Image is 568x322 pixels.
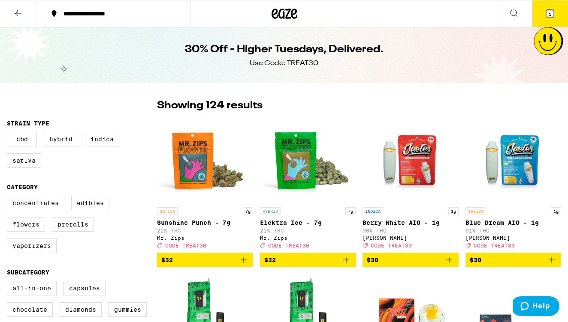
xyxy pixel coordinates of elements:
p: Sunshine Punch - 7g [157,219,253,226]
span: $30 [367,256,378,263]
button: Add to bag [363,253,459,267]
legend: Strain Type [7,120,49,127]
div: Use Code: TREAT30 [250,59,318,68]
p: SATIVA [157,207,178,215]
img: Mr. Zips - Sunshine Punch - 7g [157,117,253,203]
button: Add to bag [260,253,356,267]
p: INDICA [363,207,383,215]
span: 1 [549,12,551,17]
div: [PERSON_NAME] [465,235,562,241]
label: CBD [7,132,37,146]
button: Add to bag [465,253,562,267]
span: $32 [161,256,173,263]
legend: Subcategory [7,269,49,276]
label: Diamonds [60,302,102,317]
label: Indica [85,132,119,146]
a: Open page for Berry White AIO - 1g from Jeeter [363,117,459,253]
label: Sativa [7,153,41,168]
label: Gummies [109,302,147,317]
p: 90% THC [363,228,459,233]
label: Vaporizers [7,239,57,253]
label: Edibles [71,196,109,210]
p: 7g [243,207,253,215]
button: 1 [532,0,568,27]
p: 1g [551,207,561,215]
label: Hybrid [44,132,78,146]
p: Berry White AIO - 1g [363,219,459,226]
label: Prerolls [52,217,94,232]
p: 91% THC [465,228,562,233]
p: Showing 124 results [157,98,263,113]
span: $30 [470,256,481,263]
a: Open page for Blue Dream AIO - 1g from Jeeter [465,117,562,253]
p: SATIVA [465,207,486,215]
p: 7g [345,207,356,215]
label: Chocolate [7,302,53,317]
div: Mr. Zips [157,235,253,241]
label: All-In-One [7,281,57,295]
button: Add to bag [157,253,253,267]
iframe: Opens a widget where you can find more information [513,296,559,318]
a: Open page for Elektra Ice - 7g from Mr. Zips [260,117,356,253]
img: Jeeter - Blue Dream AIO - 1g [470,117,556,203]
h1: 30% Off - Higher Tuesdays, Delivered. [185,42,384,57]
p: Blue Dream AIO - 1g [465,219,562,226]
label: Concentrates [7,196,64,210]
span: CODE TREAT30 [268,243,309,248]
span: CODE TREAT30 [371,243,412,248]
label: Capsules [63,281,106,295]
img: Mr. Zips - Elektra Ice - 7g [260,117,356,203]
span: CODE TREAT30 [165,243,206,248]
p: HYBRID [260,207,281,215]
span: $32 [264,256,276,263]
p: 21% THC [260,228,356,233]
div: [PERSON_NAME] [363,235,459,241]
p: Elektra Ice - 7g [260,219,356,226]
span: CODE TREAT30 [474,243,515,248]
img: Jeeter - Berry White AIO - 1g [368,117,453,203]
label: Flowers [7,217,45,232]
p: 1g [448,207,459,215]
p: 22% THC [157,228,253,233]
div: Mr. Zips [260,235,356,241]
a: Open page for Sunshine Punch - 7g from Mr. Zips [157,117,253,253]
legend: Category [7,184,38,191]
